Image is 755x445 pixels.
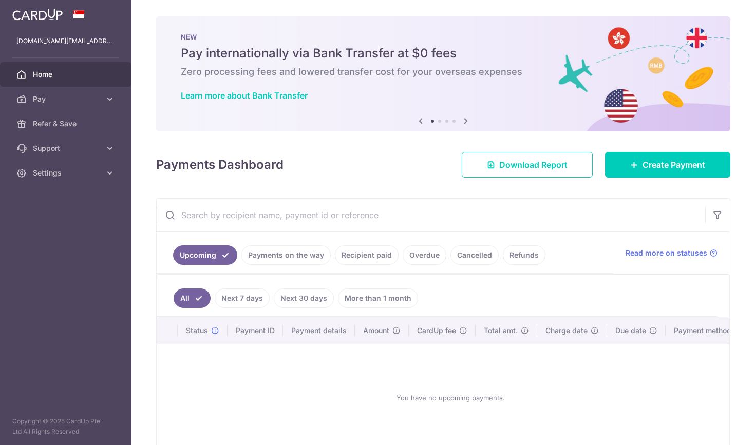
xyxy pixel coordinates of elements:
a: Learn more about Bank Transfer [181,90,308,101]
h4: Payments Dashboard [156,156,284,174]
span: Create Payment [643,159,705,171]
span: Settings [33,168,101,178]
a: Download Report [462,152,593,178]
a: Refunds [503,245,545,265]
a: Next 30 days [274,288,334,308]
th: Payment details [283,317,355,344]
th: Payment method [666,317,744,344]
img: Bank transfer banner [156,16,730,131]
span: Download Report [499,159,568,171]
th: Payment ID [228,317,283,344]
a: All [174,288,211,308]
h5: Pay internationally via Bank Transfer at $0 fees [181,45,706,62]
h6: Zero processing fees and lowered transfer cost for your overseas expenses [181,66,706,78]
span: Read more on statuses [626,248,707,258]
p: [DOMAIN_NAME][EMAIL_ADDRESS][DOMAIN_NAME] [16,36,115,46]
span: Home [33,69,101,80]
a: Overdue [403,245,446,265]
span: Due date [615,325,646,336]
a: Read more on statuses [626,248,718,258]
a: Next 7 days [215,288,270,308]
input: Search by recipient name, payment id or reference [157,199,705,231]
img: CardUp [12,8,63,21]
div: You have no upcoming payments. [169,353,731,443]
span: Status [186,325,208,336]
a: Recipient paid [335,245,399,265]
p: NEW [181,33,706,41]
span: Amount [363,325,389,336]
span: Charge date [545,325,588,336]
a: More than 1 month [338,288,418,308]
a: Payments on the way [241,245,331,265]
span: Support [33,143,101,153]
a: Upcoming [173,245,237,265]
span: CardUp fee [417,325,456,336]
span: Pay [33,94,101,104]
a: Create Payment [605,152,730,178]
span: Total amt. [484,325,518,336]
span: Refer & Save [33,119,101,129]
a: Cancelled [450,245,499,265]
